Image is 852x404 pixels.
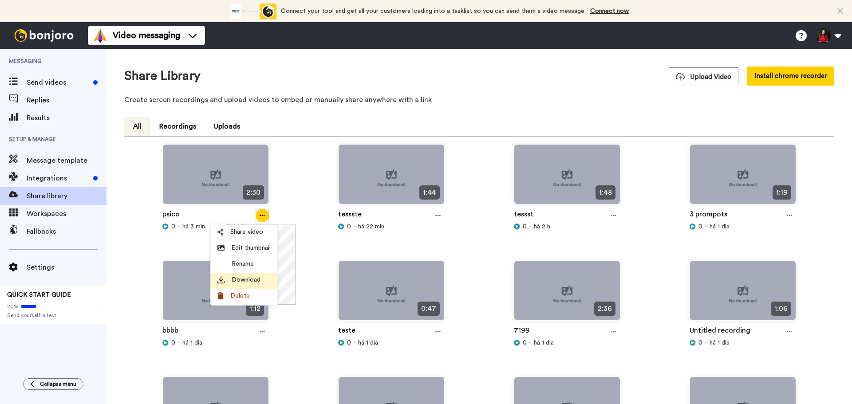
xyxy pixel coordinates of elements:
span: Connect your tool and get all your customers loading into a tasklist so you can send them a video... [281,8,586,14]
span: QUICK START GUIDE [7,292,71,298]
span: 0 [523,222,527,231]
span: Share library [27,191,106,201]
button: Upload Video [669,67,738,85]
a: psico [162,209,180,222]
span: 0:47 [418,302,440,316]
img: no-thumbnail.jpg [339,261,444,328]
span: Rename [232,259,254,268]
span: Fallbacks [27,226,106,237]
div: há 3 min. [162,222,269,231]
span: 1:06 [771,302,791,316]
span: Edit thumbnail [231,243,271,252]
button: Uploads [205,117,249,136]
img: no-thumbnail.jpg [690,261,796,328]
span: Share video [230,227,263,236]
div: há 2 h [514,222,620,231]
span: Download [232,275,260,284]
a: tessst [514,209,533,222]
span: Video messaging [113,29,180,42]
img: no-thumbnail.jpg [339,145,444,212]
span: Settings [27,262,106,273]
a: Connect now [590,8,629,14]
button: Collapse menu [23,378,83,390]
span: 1:44 [419,185,440,200]
span: Message template [27,155,106,166]
span: 1:12 [246,302,264,316]
p: Create screen recordings and upload videos to embed or manually share anywhere with a link [124,94,834,105]
span: 2:30 [243,185,264,200]
span: 2:36 [594,302,615,316]
img: no-thumbnail.jpg [163,145,268,212]
span: Workspaces [27,208,106,219]
a: tessste [338,209,362,222]
span: 0 [347,222,351,231]
a: Untitled recording [690,325,750,338]
span: Send yourself a test [7,312,99,319]
span: Integrations [27,173,90,184]
span: 1:48 [596,185,615,200]
span: 0 [698,222,702,231]
div: há 1 dia [162,338,269,347]
span: Upload Video [676,72,731,82]
button: Install chrome recorder [747,67,834,86]
span: 0 [347,338,351,347]
img: no-thumbnail.jpg [514,145,620,212]
img: no-thumbnail.jpg [690,145,796,212]
div: há 1 dia [690,222,796,231]
div: há 1 dia [514,338,620,347]
span: Collapse menu [40,380,76,388]
span: Replies [27,95,106,106]
img: no-thumbnail.jpg [514,261,620,328]
div: há 22 min. [338,222,445,231]
a: bbbb [162,325,178,338]
span: 0 [171,338,175,347]
button: Recordings [150,117,205,136]
span: 1:19 [773,185,791,200]
span: 0 [171,222,175,231]
img: vm-color.svg [93,28,107,43]
span: 0 [698,338,702,347]
span: 20% [7,303,19,310]
button: All [124,117,150,136]
h1: Share Library [124,69,201,83]
a: 3 prompots [690,209,727,222]
span: Results [27,113,106,123]
span: Delete [230,291,250,300]
div: há 1 dia [338,338,445,347]
img: no-thumbnail.jpg [163,261,268,328]
a: teste [338,325,355,338]
div: há 1 dia [690,338,796,347]
span: 0 [523,338,527,347]
img: bj-logo-header-white.svg [11,29,77,42]
a: 7199 [514,325,530,338]
span: Send videos [27,77,90,88]
div: animation [228,4,276,19]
